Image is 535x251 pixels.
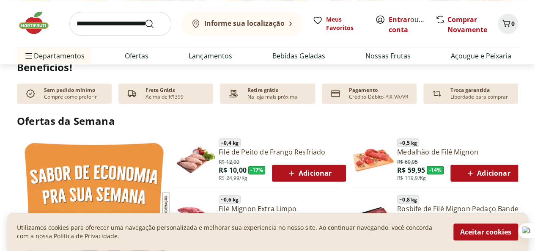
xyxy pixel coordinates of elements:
[397,138,419,147] span: ~ 0,5 kg
[498,14,518,34] button: Carrinho
[219,175,247,182] span: R$ 24,99/Kg
[450,165,524,182] button: Adicionar
[389,15,435,34] a: Criar conta
[17,61,518,73] h2: Benefícios!
[272,51,325,61] a: Bebidas Geladas
[17,114,518,128] h2: Ofertas da Semana
[349,87,378,94] p: Pagamento
[248,166,265,174] span: - 17 %
[219,165,247,175] span: R$ 10,00
[227,87,240,100] img: payment
[286,168,332,178] span: Adicionar
[44,94,97,100] p: Compre como preferir
[326,15,365,32] span: Meus Favoritos
[451,51,511,61] a: Açougue e Peixaria
[353,196,394,237] img: Principal
[181,12,302,36] button: Informe sua localização
[450,87,490,94] p: Troca garantida
[397,165,425,175] span: R$ 59,95
[24,46,85,66] span: Departamentos
[175,140,215,180] img: Filé de Peito de Frango Resfriado
[175,196,215,237] img: Filé Mignon Extra Limpo
[204,19,285,28] b: Informe sua localização
[349,94,408,100] p: Crédito-Débito-PIX-VA/VR
[24,46,34,66] button: Menu
[125,51,148,61] a: Ofertas
[389,15,410,24] a: Entrar
[125,87,139,100] img: truck
[219,138,241,147] span: ~ 0,4 kg
[189,51,232,61] a: Lançamentos
[17,224,443,241] p: Utilizamos cookies para oferecer uma navegação personalizada e melhorar sua experiencia no nosso ...
[397,195,419,204] span: ~ 0,8 kg
[365,51,411,61] a: Nossas Frutas
[453,224,518,241] button: Aceitar cookies
[145,94,184,100] p: Acima de R$399
[313,15,365,32] a: Meus Favoritos
[219,204,346,213] a: Filé Mignon Extra Limpo
[397,175,426,182] span: R$ 119,9/Kg
[24,87,37,100] img: check
[511,19,515,28] span: 0
[219,157,239,165] span: R$ 12,00
[69,12,171,36] input: search
[219,195,241,204] span: ~ 0,6 kg
[430,87,444,100] img: Devolução
[397,157,418,165] span: R$ 69,95
[450,94,508,100] p: Liberdade para comprar
[389,14,426,35] span: ou
[465,168,510,178] span: Adicionar
[219,147,346,157] a: Filé de Peito de Frango Resfriado
[247,94,297,100] p: Na loja mais próxima
[447,15,487,34] a: Comprar Novamente
[247,87,278,94] p: Retire grátis
[145,87,175,94] p: Frete Grátis
[17,10,59,36] img: Hortifruti
[329,87,342,100] img: card
[397,147,524,157] a: Medalhão de Filé Mignon
[144,19,165,29] button: Submit Search
[272,165,346,182] button: Adicionar
[44,87,95,94] p: Sem pedido mínimo
[397,204,524,213] a: Rosbife de Filé Mignon Pedaço Bandeja
[427,166,444,174] span: - 14 %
